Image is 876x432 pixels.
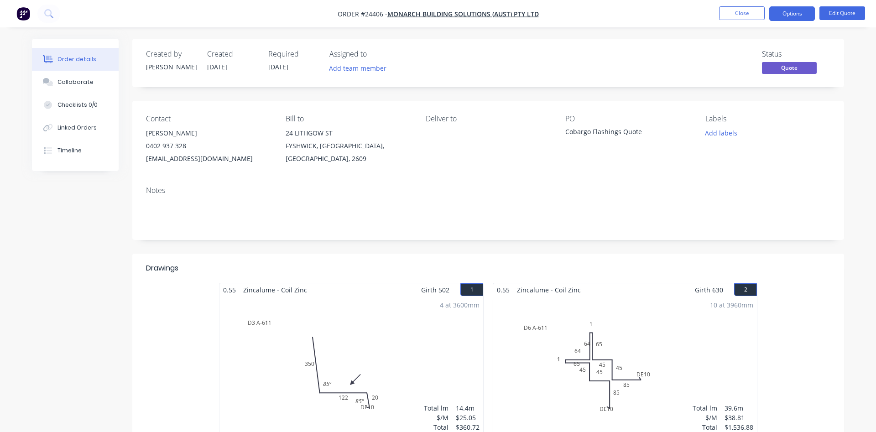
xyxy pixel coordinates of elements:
[32,48,119,71] button: Order details
[762,50,830,58] div: Status
[695,283,723,297] span: Girth 630
[146,263,178,274] div: Drawings
[456,413,480,422] div: $25.05
[146,152,271,165] div: [EMAIL_ADDRESS][DOMAIN_NAME]
[286,115,411,123] div: Bill to
[146,127,271,140] div: [PERSON_NAME]
[329,50,421,58] div: Assigned to
[762,62,817,73] span: Quote
[424,422,448,432] div: Total
[16,7,30,21] img: Factory
[329,62,391,74] button: Add team member
[32,139,119,162] button: Timeline
[57,101,98,109] div: Checklists 0/0
[426,115,551,123] div: Deliver to
[693,422,717,432] div: Total
[268,62,288,71] span: [DATE]
[146,62,196,72] div: [PERSON_NAME]
[705,115,830,123] div: Labels
[268,50,318,58] div: Required
[710,300,753,310] div: 10 at 3960mm
[146,50,196,58] div: Created by
[57,55,96,63] div: Order details
[57,78,94,86] div: Collaborate
[725,403,753,413] div: 39.6m
[324,62,391,74] button: Add team member
[207,50,257,58] div: Created
[146,140,271,152] div: 0402 937 328
[693,403,717,413] div: Total lm
[565,127,679,140] div: Cobargo Flashings Quote
[286,127,411,140] div: 24 LITHGOW ST
[146,127,271,165] div: [PERSON_NAME]0402 937 328[EMAIL_ADDRESS][DOMAIN_NAME]
[734,283,757,296] button: 2
[762,62,817,76] button: Quote
[456,422,480,432] div: $360.72
[565,115,690,123] div: PO
[219,283,240,297] span: 0.55
[387,10,539,18] a: MONARCH BUILDING SOLUTIONS (AUST) PTY LTD
[725,422,753,432] div: $1,536.88
[819,6,865,20] button: Edit Quote
[456,403,480,413] div: 14.4m
[421,283,449,297] span: Girth 502
[32,116,119,139] button: Linked Orders
[240,283,311,297] span: Zincalume - Coil Zinc
[57,124,97,132] div: Linked Orders
[286,127,411,165] div: 24 LITHGOW STFYSHWICK, [GEOGRAPHIC_DATA], [GEOGRAPHIC_DATA], 2609
[700,127,742,139] button: Add labels
[493,283,513,297] span: 0.55
[440,300,480,310] div: 4 at 3600mm
[460,283,483,296] button: 1
[424,413,448,422] div: $/M
[719,6,765,20] button: Close
[513,283,584,297] span: Zincalume - Coil Zinc
[286,140,411,165] div: FYSHWICK, [GEOGRAPHIC_DATA], [GEOGRAPHIC_DATA], 2609
[32,94,119,116] button: Checklists 0/0
[146,186,830,195] div: Notes
[693,413,717,422] div: $/M
[207,62,227,71] span: [DATE]
[32,71,119,94] button: Collaborate
[424,403,448,413] div: Total lm
[769,6,815,21] button: Options
[57,146,82,155] div: Timeline
[725,413,753,422] div: $38.81
[338,10,387,18] span: Order #24406 -
[146,115,271,123] div: Contact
